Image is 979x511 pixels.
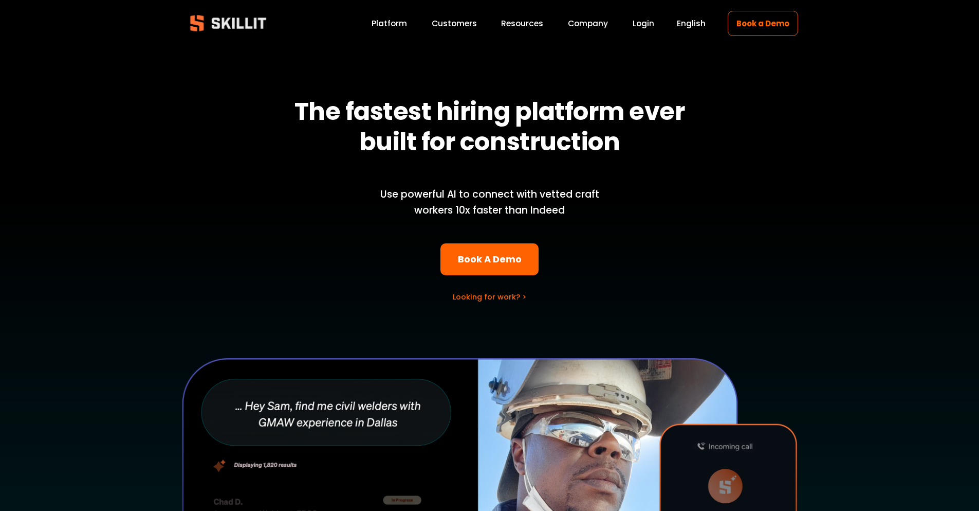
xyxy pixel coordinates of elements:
[501,17,543,29] span: Resources
[728,11,798,36] a: Book a Demo
[181,8,275,39] img: Skillit
[363,187,617,218] p: Use powerful AI to connect with vetted craft workers 10x faster than Indeed
[440,243,539,276] a: Book A Demo
[677,17,706,29] span: English
[372,16,407,30] a: Platform
[453,292,526,302] a: Looking for work? >
[677,16,706,30] div: language picker
[294,94,690,159] strong: The fastest hiring platform ever built for construction
[568,16,608,30] a: Company
[633,16,654,30] a: Login
[501,16,543,30] a: folder dropdown
[432,16,477,30] a: Customers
